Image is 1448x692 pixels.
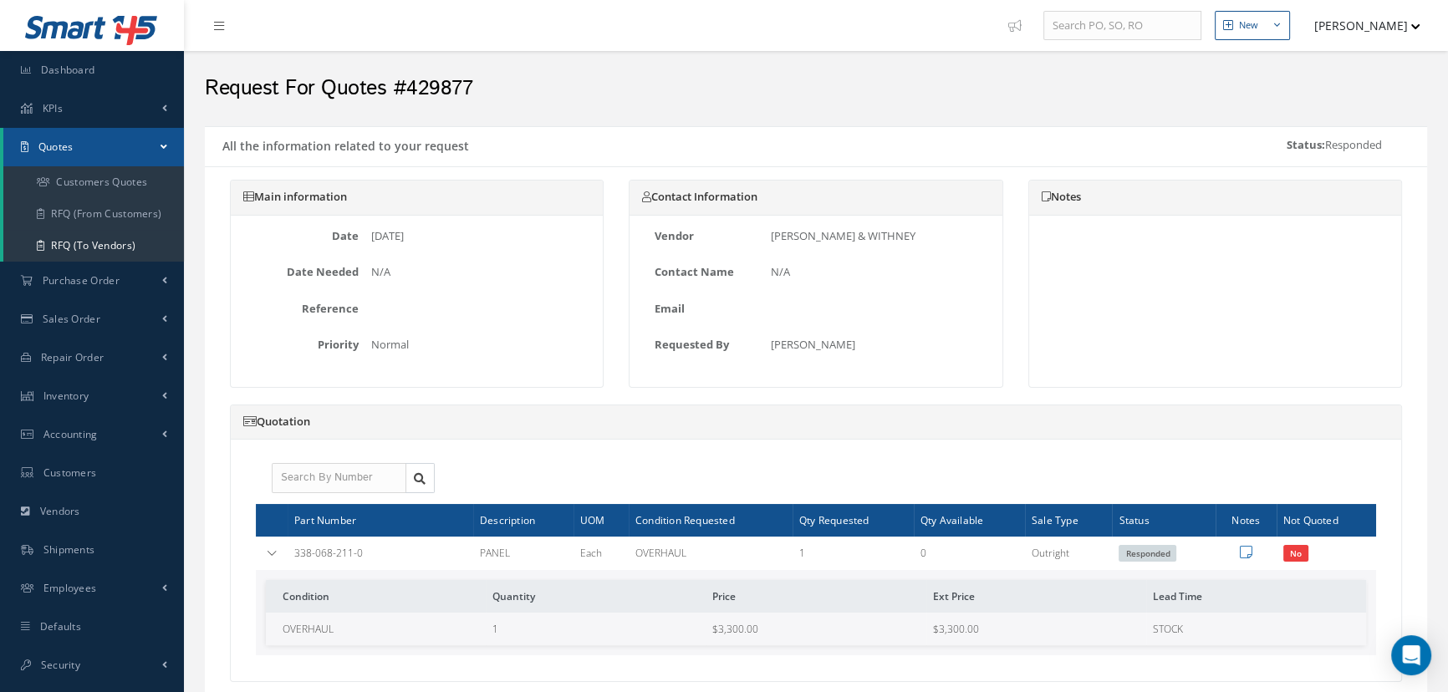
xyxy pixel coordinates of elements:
span: Vendors [40,504,80,518]
div: Open Intercom Messenger [1391,635,1431,675]
span: STOCK [1153,622,1183,636]
td: Outright [1025,537,1112,570]
td: Each [574,537,629,570]
span: Responded [1119,545,1176,562]
h5: Contact Information [642,191,989,204]
div: N/A [359,264,590,287]
div: Normal [359,337,590,360]
div: New [1239,18,1258,33]
span: 1 [492,622,498,636]
input: Search PO, SO, RO [1043,11,1201,41]
h5: Quotation [243,415,1389,429]
label: Date Needed [243,264,359,281]
span: Purchase Order [43,273,120,287]
span: Dashboard [41,63,95,77]
span: Customers [43,466,97,480]
label: Contact Name [642,264,757,281]
h2: Request For Quotes #429877 [205,76,1427,101]
span: Accounting [43,427,98,441]
div: [PERSON_NAME] [758,337,990,360]
span: KPIs [43,101,63,115]
td: 1 [793,537,914,570]
label: Email [642,301,757,318]
span: UOM [580,511,605,527]
h5: Notes [1042,191,1389,204]
h5: All the information related to your request [217,134,469,154]
td: OVERHAUL [629,537,793,570]
span: Notes [1231,511,1260,527]
span: Part Number [294,511,356,527]
div: [DATE] [359,228,590,252]
span: Status: [1287,137,1325,152]
td: 0 [914,537,1025,570]
span: Sale Type [1032,511,1078,527]
span: $3,300.00 [933,622,979,636]
span: Status [1119,511,1149,527]
label: Vendor [642,228,757,245]
button: New [1215,11,1290,40]
td: PANEL [473,537,574,570]
span: No [1283,545,1308,562]
a: RFQ (To Vendors) [3,230,184,262]
span: Quotes [38,140,74,154]
label: Date [243,228,359,245]
th: Price [706,580,925,613]
span: Inventory [43,389,89,403]
input: Search By Number [272,463,406,493]
label: Reference [243,301,359,318]
span: Qty Available [920,511,984,527]
span: Repair Order [41,350,105,364]
a: RFQ (From Customers) [3,198,184,230]
span: Not Quoted [1283,511,1338,527]
h5: Main information [243,191,590,204]
th: Quantity [486,580,706,613]
span: Description [480,511,535,527]
th: Lead Time [1146,580,1366,613]
span: OVERHAUL [283,622,334,636]
div: Responded [1274,137,1427,154]
div: N/A [758,264,990,287]
th: Ext Price [926,580,1146,613]
a: Quotes [3,128,184,166]
span: Defaults [40,619,81,633]
span: Shipments [43,542,95,557]
label: Requested By [642,337,757,354]
span: Qty Requested [799,511,869,527]
label: Priority [243,337,359,354]
span: Sales Order [43,312,100,326]
a: Customers Quotes [3,166,184,198]
span: [PERSON_NAME] & WITHNEY [771,228,915,243]
span: Security [41,658,80,672]
span: Condition Requested [635,511,735,527]
span: Employees [43,581,97,595]
button: [PERSON_NAME] [1298,9,1420,42]
td: 338-068-211-0 [288,537,473,570]
span: $3,300.00 [712,622,758,636]
th: Condition [266,580,486,613]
